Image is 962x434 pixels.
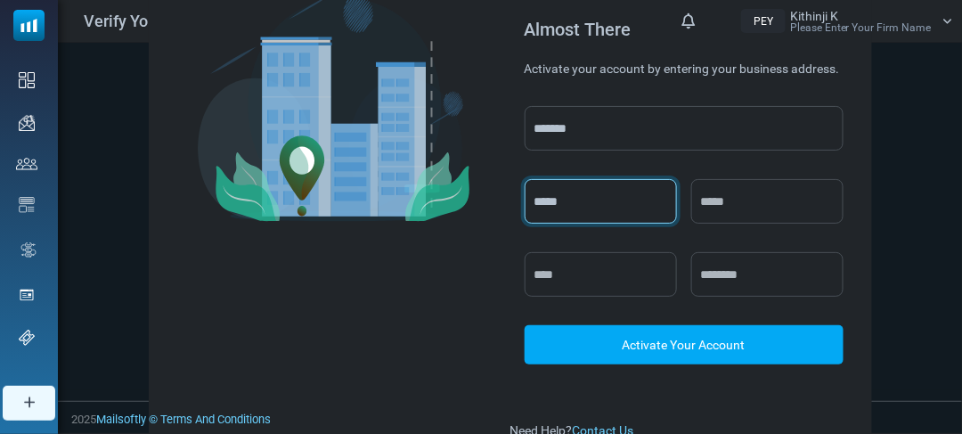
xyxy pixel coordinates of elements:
[741,9,953,33] a: PEY Kithinji K Please Enter Your Firm Name
[160,413,271,426] a: Terms And Conditions
[525,20,844,38] div: Almost There
[525,60,844,78] div: Activate your account by entering your business address.
[58,401,962,433] footer: 2025
[16,158,37,170] img: contacts-icon.svg
[19,240,38,260] img: workflow.svg
[96,413,158,426] a: Mailsoftly ©
[19,115,35,131] img: campaigns-icon.png
[741,9,786,33] div: PEY
[19,287,35,303] img: landing_pages.svg
[160,413,271,426] span: translation missing: en.layouts.footer.terms_and_conditions
[790,22,932,33] span: Please Enter Your Firm Name
[19,330,35,346] img: support-icon.svg
[19,197,35,213] img: email-templates-icon.svg
[790,10,838,22] span: Kithinji K
[19,72,35,88] img: dashboard-icon.svg
[525,325,844,364] a: Activate Your Account
[84,9,211,33] span: Verify Your Phone
[13,10,45,41] img: mailsoftly_icon_blue_white.svg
